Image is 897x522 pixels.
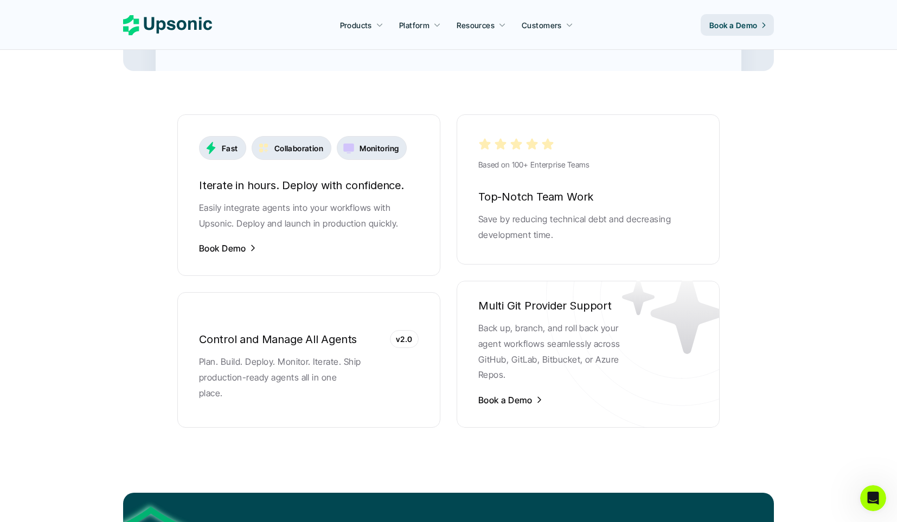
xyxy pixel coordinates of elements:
[199,176,419,195] h6: Iterate in hours. Deploy with confidence.
[860,485,886,511] iframe: Intercom live chat
[478,188,698,206] h6: Top-Notch Team Work
[457,20,495,31] p: Resources
[399,20,430,31] p: Platform
[701,14,774,36] a: Book a Demo
[199,242,246,254] p: Book Demo
[478,320,641,383] p: Back up, branch, and roll back your agent workflows seamlessly across GitHub, GitLab, Bitbucket, ...
[360,143,399,154] p: Monitoring
[340,20,372,31] p: Products
[478,297,698,315] h6: Multi Git Provider Support
[199,200,419,231] p: Easily integrate agents into your workflows with Upsonic. Deploy and launch in production quickly.
[334,15,390,35] a: Products
[709,20,758,31] p: Book a Demo
[478,394,543,406] a: Book a Demo
[222,143,238,154] p: Fast
[522,20,562,31] p: Customers
[396,333,413,345] p: v2.0
[199,242,257,254] a: Book Demo
[199,354,362,401] p: Plan. Build. Deploy. Monitor. Iterate. Ship production-ready agents all in one place.
[478,158,698,171] p: Based on 100+ Enterprise Teams
[274,143,323,154] p: Collaboration
[478,394,532,406] p: Book a Demo
[199,330,419,349] h6: Control and Manage All Agents
[478,211,698,243] p: Save by reducing technical debt and decreasing development time.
